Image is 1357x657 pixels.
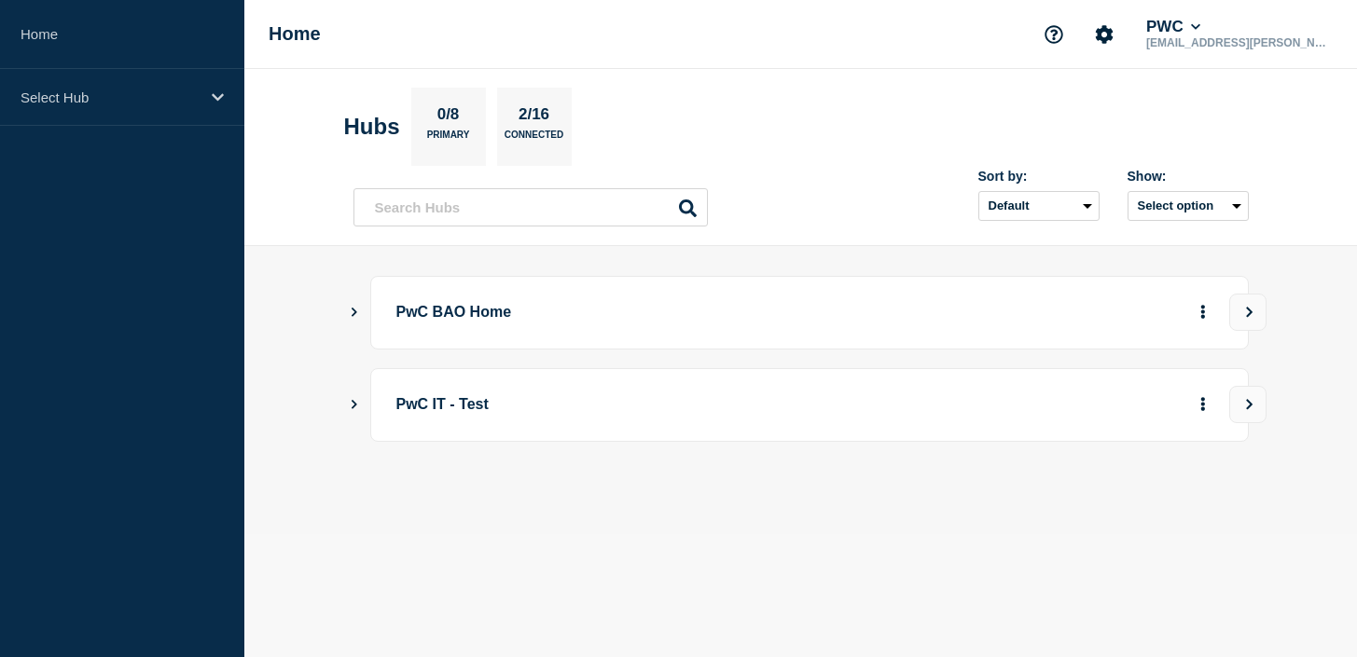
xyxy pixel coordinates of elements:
[344,114,400,140] h2: Hubs
[430,105,466,130] p: 0/8
[1142,36,1336,49] p: [EMAIL_ADDRESS][PERSON_NAME][DOMAIN_NAME]
[396,295,912,330] p: PwC BAO Home
[1191,388,1215,422] button: More actions
[978,169,1100,184] div: Sort by:
[1128,191,1249,221] button: Select option
[1142,18,1204,36] button: PWC
[1229,386,1267,423] button: View
[511,105,556,130] p: 2/16
[353,188,708,226] input: Search Hubs
[350,306,359,320] button: Show Connected Hubs
[1034,15,1073,54] button: Support
[978,191,1100,221] select: Sort by
[350,398,359,412] button: Show Connected Hubs
[21,89,200,105] p: Select Hub
[1128,169,1249,184] div: Show:
[269,23,321,45] h1: Home
[1229,294,1267,331] button: View
[427,130,470,149] p: Primary
[505,130,563,149] p: Connected
[1191,295,1215,330] button: More actions
[1085,15,1124,54] button: Account settings
[396,388,912,422] p: PwC IT - Test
